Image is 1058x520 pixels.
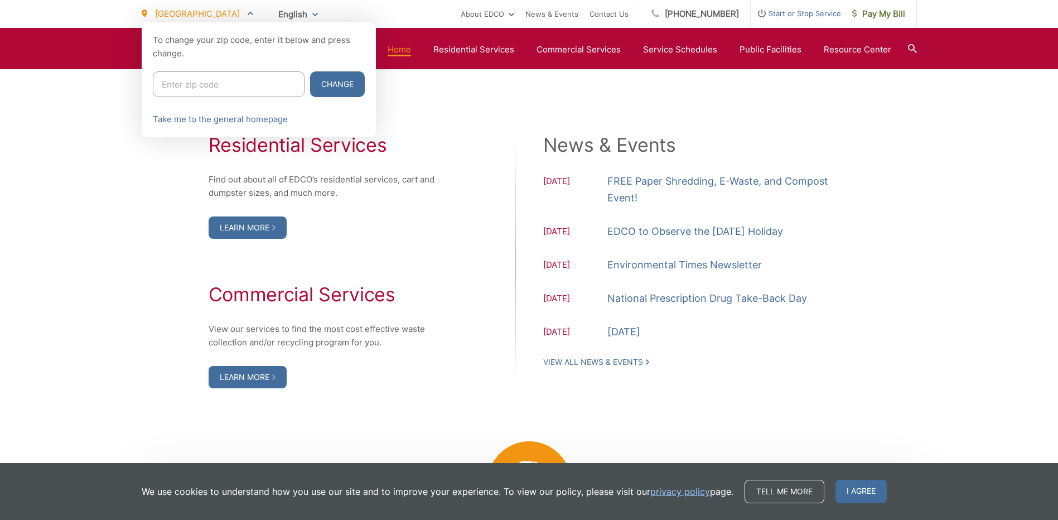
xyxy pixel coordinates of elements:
a: privacy policy [650,485,710,498]
p: To change your zip code, enter it below and press change. [153,33,365,60]
a: News & Events [525,7,578,21]
a: Tell me more [745,480,824,503]
a: Contact Us [590,7,629,21]
p: We use cookies to understand how you use our site and to improve your experience. To view our pol... [142,485,733,498]
span: [GEOGRAPHIC_DATA] [155,8,240,19]
span: I agree [835,480,887,503]
span: English [270,4,326,24]
span: Pay My Bill [852,7,905,21]
a: Take me to the general homepage [153,113,288,126]
button: Change [310,71,365,97]
input: Enter zip code [153,71,305,97]
a: About EDCO [461,7,514,21]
